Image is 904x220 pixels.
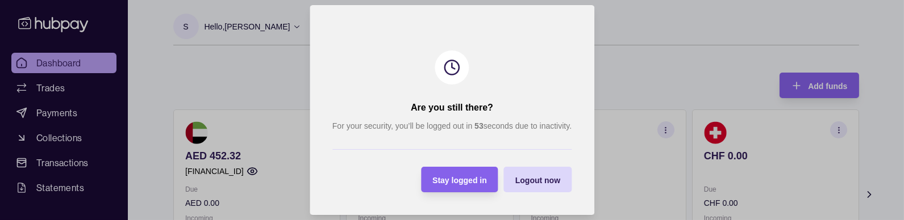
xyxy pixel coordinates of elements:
[504,167,572,192] button: Logout now
[421,167,498,192] button: Stay logged in
[515,176,560,185] span: Logout now
[432,176,487,185] span: Stay logged in
[332,120,572,132] p: For your security, you’ll be logged out in seconds due to inactivity.
[411,101,493,114] h2: Are you still there?
[474,121,484,130] strong: 53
